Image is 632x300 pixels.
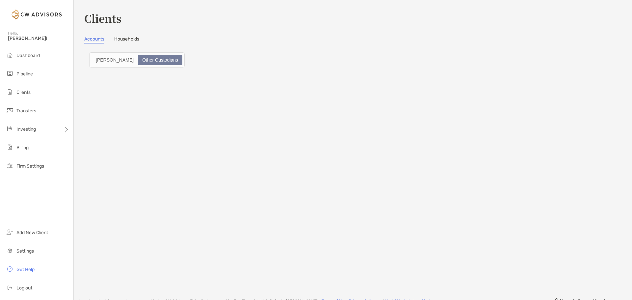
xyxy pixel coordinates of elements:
[84,36,104,43] a: Accounts
[8,36,69,41] span: [PERSON_NAME]!
[6,143,14,151] img: billing icon
[16,90,31,95] span: Clients
[16,285,32,291] span: Log out
[16,230,48,235] span: Add New Client
[16,71,33,77] span: Pipeline
[114,36,139,43] a: Households
[6,106,14,114] img: transfers icon
[16,163,44,169] span: Firm Settings
[6,125,14,133] img: investing icon
[6,247,14,255] img: settings icon
[16,145,29,150] span: Billing
[16,248,34,254] span: Settings
[8,3,66,26] img: Zoe Logo
[89,52,185,68] div: segmented control
[84,11,621,26] h3: Clients
[6,228,14,236] img: add_new_client icon
[6,284,14,291] img: logout icon
[92,55,137,65] div: Zoe
[6,162,14,170] img: firm-settings icon
[6,88,14,96] img: clients icon
[6,51,14,59] img: dashboard icon
[6,265,14,273] img: get-help icon
[139,55,182,65] div: Other Custodians
[16,126,36,132] span: Investing
[16,53,40,58] span: Dashboard
[6,69,14,77] img: pipeline icon
[16,108,36,114] span: Transfers
[16,267,35,272] span: Get Help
